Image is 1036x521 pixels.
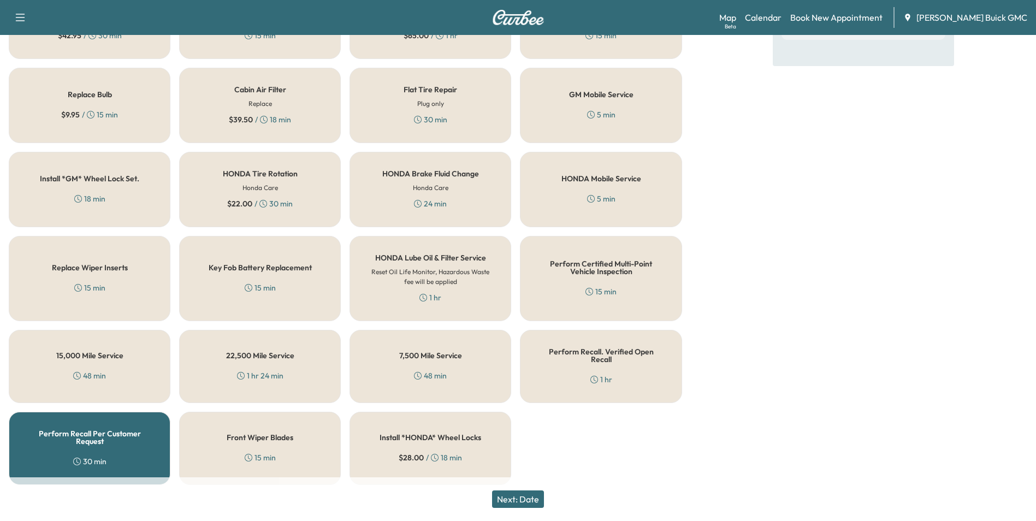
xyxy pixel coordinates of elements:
[73,456,106,467] div: 30 min
[916,11,1027,24] span: [PERSON_NAME] Buick GMC
[73,370,106,381] div: 48 min
[223,170,298,177] h5: HONDA Tire Rotation
[248,99,272,109] h6: Replace
[414,198,447,209] div: 24 min
[234,86,286,93] h5: Cabin Air Filter
[399,352,462,359] h5: 7,500 Mile Service
[227,198,293,209] div: / 30 min
[368,267,493,287] h6: Reset Oil Life Monitor, Hazardous Waste fee will be applied
[58,30,122,41] div: / 30 min
[74,193,105,204] div: 18 min
[380,434,481,441] h5: Install *HONDA* Wheel Locks
[245,282,276,293] div: 15 min
[229,114,253,125] span: $ 39.50
[725,22,736,31] div: Beta
[404,30,429,41] span: $ 65.00
[417,99,444,109] h6: Plug only
[585,30,617,41] div: 15 min
[413,183,448,193] h6: Honda Care
[61,109,80,120] span: $ 9.95
[585,286,617,297] div: 15 min
[245,30,276,41] div: 15 min
[27,430,152,445] h5: Perform Recall Per Customer Request
[587,109,615,120] div: 5 min
[61,109,118,120] div: / 15 min
[492,490,544,508] button: Next: Date
[382,170,479,177] h5: HONDA Brake Fluid Change
[226,352,294,359] h5: 22,500 Mile Service
[745,11,782,24] a: Calendar
[414,370,447,381] div: 48 min
[227,434,293,441] h5: Front Wiper Blades
[404,30,458,41] div: / 1 hr
[790,11,883,24] a: Book New Appointment
[52,264,128,271] h5: Replace Wiper Inserts
[404,86,457,93] h5: Flat Tire Repair
[245,452,276,463] div: 15 min
[229,114,291,125] div: / 18 min
[419,292,441,303] div: 1 hr
[414,114,447,125] div: 30 min
[40,175,139,182] h5: Install *GM* Wheel Lock Set.
[58,30,81,41] span: $ 42.95
[375,254,486,262] h5: HONDA Lube Oil & Filter Service
[719,11,736,24] a: MapBeta
[237,370,283,381] div: 1 hr 24 min
[209,264,312,271] h5: Key Fob Battery Replacement
[242,183,278,193] h6: Honda Care
[68,91,112,98] h5: Replace Bulb
[56,352,123,359] h5: 15,000 Mile Service
[538,260,664,275] h5: Perform Certified Multi-Point Vehicle Inspection
[590,374,612,385] div: 1 hr
[492,10,544,25] img: Curbee Logo
[587,193,615,204] div: 5 min
[399,452,462,463] div: / 18 min
[399,452,424,463] span: $ 28.00
[569,91,634,98] h5: GM Mobile Service
[538,348,664,363] h5: Perform Recall. Verified Open Recall
[227,198,252,209] span: $ 22.00
[74,282,105,293] div: 15 min
[561,175,641,182] h5: HONDA Mobile Service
